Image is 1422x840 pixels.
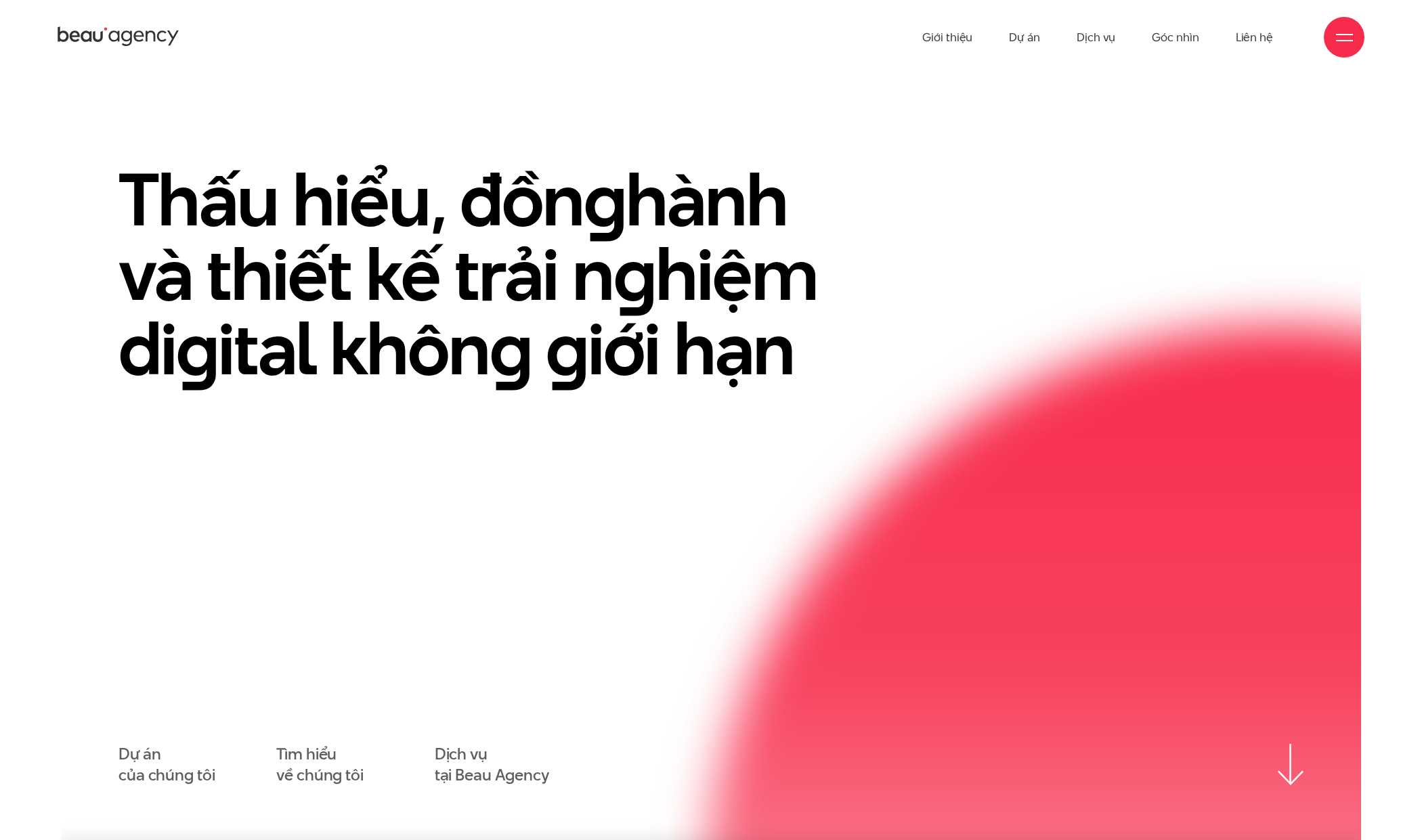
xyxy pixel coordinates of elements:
[435,744,549,786] a: Dịch vụtại Beau Agency
[584,149,626,250] en: g
[118,162,863,386] h1: Thấu hiểu, đồn hành và thiết kế trải n hiệm di ital khôn iới hạn
[490,298,532,399] en: g
[613,223,655,325] en: g
[118,744,215,786] a: Dự áncủa chúng tôi
[176,298,218,399] en: g
[276,744,364,786] a: Tìm hiểuvề chúng tôi
[546,298,588,399] en: g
